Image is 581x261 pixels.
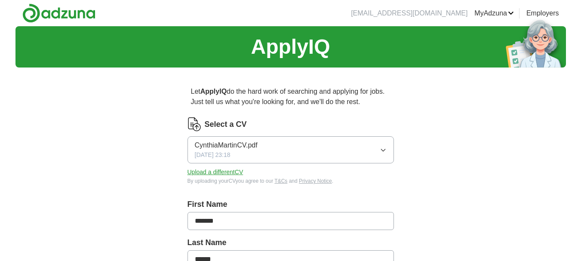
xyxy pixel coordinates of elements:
label: First Name [188,199,394,210]
h1: ApplyIQ [251,31,330,62]
li: [EMAIL_ADDRESS][DOMAIN_NAME] [351,8,467,18]
img: CV Icon [188,117,201,131]
button: Upload a differentCV [188,168,243,177]
a: Privacy Notice [299,178,332,184]
div: By uploading your CV you agree to our and . [188,177,394,185]
a: T&Cs [274,178,287,184]
p: Let do the hard work of searching and applying for jobs. Just tell us what you're looking for, an... [188,83,394,111]
button: CynthiaMartinCV.pdf[DATE] 23:18 [188,136,394,163]
span: [DATE] 23:18 [195,150,231,160]
strong: ApplyIQ [200,88,227,95]
label: Select a CV [205,119,247,130]
a: Employers [526,8,559,18]
label: Last Name [188,237,394,249]
span: CynthiaMartinCV.pdf [195,140,258,150]
a: MyAdzuna [474,8,514,18]
img: Adzuna logo [22,3,95,23]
